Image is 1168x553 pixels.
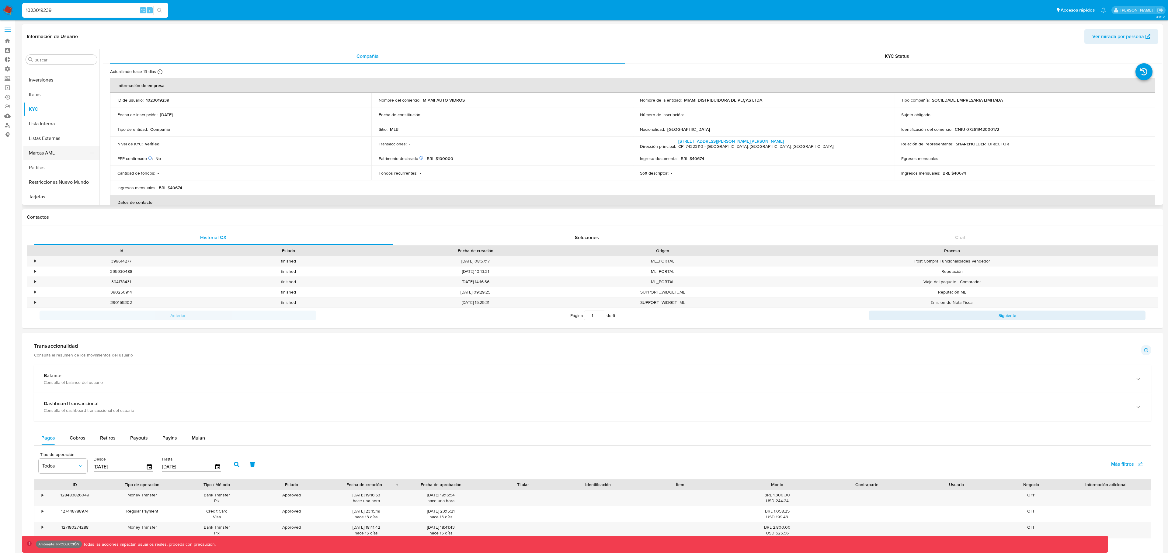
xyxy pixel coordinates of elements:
[110,78,1155,93] th: Información de empresa
[22,6,168,14] input: Buscar usuario o caso...
[23,175,99,190] button: Restricciones Nuevo Mundo
[34,258,36,264] div: •
[149,7,151,13] span: s
[901,127,952,132] p: Identificación del comercio :
[38,543,79,545] p: Ambiente: PRODUCCIÓN
[746,297,1158,308] div: Emision de Nota Fiscal
[579,297,746,308] div: SUPPORT_WIDGET_ML
[579,277,746,287] div: ML_PORTAL
[579,256,746,266] div: ML_PORTAL
[141,7,145,13] span: ⌥
[158,170,159,176] p: -
[200,234,227,241] span: Historial CX
[34,279,36,285] div: •
[117,170,155,176] p: Cantidad de fondos :
[570,311,615,320] span: Página de
[955,234,965,241] span: Chat
[409,141,410,147] p: -
[23,190,99,204] button: Tarjetas
[640,170,669,176] p: Soft descriptor :
[684,97,762,103] p: MIAMI DISTRIBUIDORA DE PEÇAS LTDA
[205,277,372,287] div: finished
[376,248,575,254] div: Fecha de creación
[82,541,216,547] p: Todas las acciones impactan usuarios reales, proceda con precaución.
[583,248,742,254] div: Origen
[150,127,170,132] p: Compañia
[38,277,205,287] div: 394178431
[38,256,205,266] div: 399614277
[1061,7,1095,13] span: Accesos rápidos
[205,266,372,276] div: finished
[117,127,148,132] p: Tipo de entidad :
[110,69,156,75] p: Actualizado hace 13 días
[34,300,36,305] div: •
[640,97,682,103] p: Nombre de la entidad :
[678,144,833,149] h4: CP: 74323110 - [GEOGRAPHIC_DATA], [GEOGRAPHIC_DATA], [GEOGRAPHIC_DATA]
[613,312,615,318] span: 6
[23,73,99,87] button: Inversiones
[23,102,99,117] button: KYC
[640,112,684,117] p: Número de inscripción :
[934,112,935,117] p: -
[27,214,1158,220] h1: Contactos
[42,248,201,254] div: Id
[34,57,95,63] input: Buscar
[372,297,579,308] div: [DATE] 15:25:31
[145,141,159,147] p: verified
[155,156,161,161] p: No
[372,266,579,276] div: [DATE] 10:13:31
[420,170,421,176] p: -
[27,33,78,40] h1: Información de Usuario
[575,234,599,241] span: Soluciones
[1084,29,1158,44] button: Ver mirada por persona
[901,141,953,147] p: Relación del representante :
[117,185,156,190] p: Ingresos mensuales :
[667,127,710,132] p: [GEOGRAPHIC_DATA]
[671,170,672,176] p: -
[1092,29,1144,44] span: Ver mirada por persona
[40,311,316,320] button: Anterior
[942,156,943,161] p: -
[956,141,1009,147] p: SHAREHOLDER_DIRECTOR
[205,287,372,297] div: finished
[23,160,99,175] button: Perfiles
[372,287,579,297] div: [DATE] 09:29:25
[932,97,1003,103] p: SOCIEDADE EMPRESARIA LIMITADA
[23,131,99,146] button: Listas Externas
[379,97,420,103] p: Nombre del comercio :
[943,170,966,176] p: BRL $40674
[205,256,372,266] div: finished
[160,112,173,117] p: [DATE]
[640,144,676,149] p: Dirección principal :
[1121,7,1155,13] p: leandrojossue.ramirez@mercadolibre.com.co
[640,156,678,161] p: Ingreso documental :
[117,97,144,103] p: ID de usuario :
[372,277,579,287] div: [DATE] 14:16:36
[372,256,579,266] div: [DATE] 08:57:17
[869,311,1145,320] button: Siguiente
[379,141,407,147] p: Transacciones :
[23,117,99,131] button: Lista Interna
[34,269,36,274] div: •
[153,6,166,15] button: search-icon
[686,112,687,117] p: -
[901,112,931,117] p: Sujeto obligado :
[23,87,99,102] button: Items
[746,256,1158,266] div: Post Compra Funcionalidades Vendedor
[746,287,1158,297] div: Reputación ME
[901,156,939,161] p: Egresos mensuales :
[379,156,424,161] p: Patrimonio declarado :
[427,156,453,161] p: BRL $100000
[901,170,940,176] p: Ingresos mensuales :
[423,97,465,103] p: MIAMI AUTO VIDROS
[678,138,784,144] a: [STREET_ADDRESS][PERSON_NAME][PERSON_NAME]
[1101,8,1106,13] a: Notificaciones
[117,141,143,147] p: Nivel de KYC :
[750,248,1154,254] div: Proceso
[379,127,388,132] p: Sitio :
[901,97,930,103] p: Tipo compañía :
[356,53,379,60] span: Compañía
[28,57,33,62] button: Buscar
[117,112,158,117] p: Fecha de inscripción :
[746,277,1158,287] div: Viaje del paquete - Comprador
